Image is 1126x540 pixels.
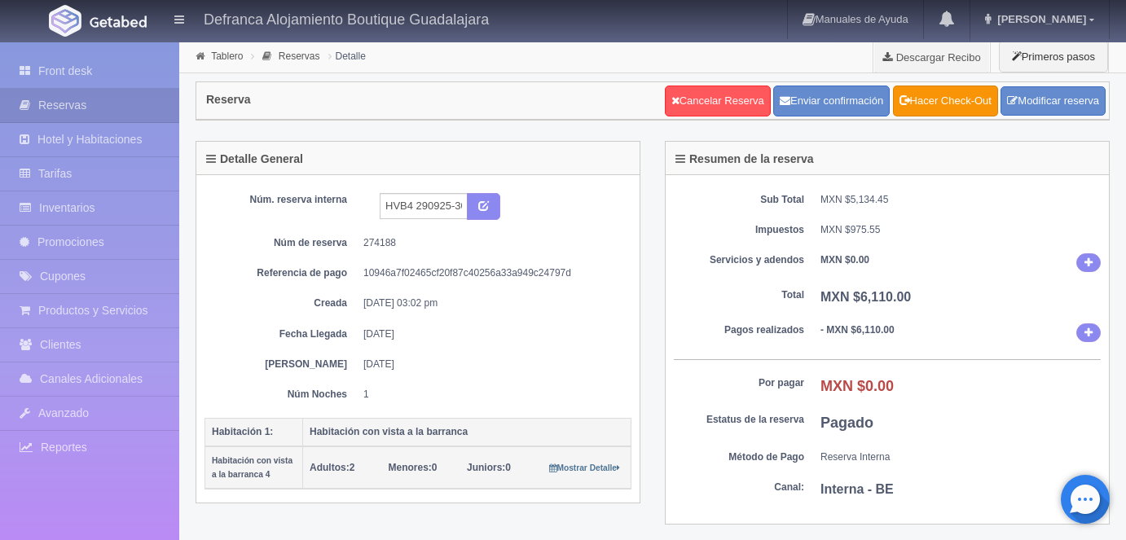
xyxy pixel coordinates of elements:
dd: MXN $5,134.45 [820,193,1101,207]
a: Mostrar Detalle [549,462,620,473]
a: Tablero [211,50,243,62]
h4: Defranca Alojamiento Boutique Guadalajara [204,8,489,29]
dt: Pagos realizados [674,323,804,337]
dt: Núm. reserva interna [217,193,347,207]
small: Mostrar Detalle [549,463,620,472]
dd: MXN $975.55 [820,223,1101,237]
a: Cancelar Reserva [665,86,771,116]
dt: Referencia de pago [217,266,347,280]
b: MXN $6,110.00 [820,290,911,304]
span: [PERSON_NAME] [993,13,1086,25]
b: MXN $0.00 [820,254,869,266]
img: Getabed [49,5,81,37]
strong: Adultos: [310,462,350,473]
th: Habitación con vista a la barranca [303,418,631,446]
dd: 1 [363,388,619,402]
dt: Creada [217,296,347,310]
dt: Fecha Llegada [217,327,347,341]
a: Reservas [279,50,320,62]
dd: [DATE] 03:02 pm [363,296,619,310]
dd: Reserva Interna [820,450,1101,464]
dt: Núm de reserva [217,236,347,250]
dd: [DATE] [363,327,619,341]
dt: [PERSON_NAME] [217,358,347,371]
dt: Total [674,288,804,302]
dd: [DATE] [363,358,619,371]
dt: Método de Pago [674,450,804,464]
small: Habitación con vista a la barranca 4 [212,456,292,479]
span: 2 [310,462,354,473]
a: Modificar reserva [1001,86,1106,116]
h4: Detalle General [206,153,303,165]
dt: Servicios y adendos [674,253,804,267]
button: Enviar confirmación [773,86,890,116]
dt: Canal: [674,481,804,494]
dt: Estatus de la reserva [674,413,804,427]
span: 0 [467,462,511,473]
li: Detalle [324,48,370,64]
dd: 274188 [363,236,619,250]
dt: Impuestos [674,223,804,237]
strong: Juniors: [467,462,505,473]
b: Interna - BE [820,482,894,496]
h4: Reserva [206,94,251,106]
span: 0 [389,462,438,473]
dd: 10946a7f02465cf20f87c40256a33a949c24797d [363,266,619,280]
b: - MXN $6,110.00 [820,324,895,336]
dt: Por pagar [674,376,804,390]
a: Descargar Recibo [873,41,990,73]
b: MXN $0.00 [820,378,894,394]
dt: Sub Total [674,193,804,207]
b: Habitación 1: [212,426,273,437]
dt: Núm Noches [217,388,347,402]
strong: Menores: [389,462,432,473]
h4: Resumen de la reserva [675,153,814,165]
img: Getabed [90,15,147,28]
button: Primeros pasos [999,41,1108,72]
a: Hacer Check-Out [893,86,998,116]
b: Pagado [820,415,873,431]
